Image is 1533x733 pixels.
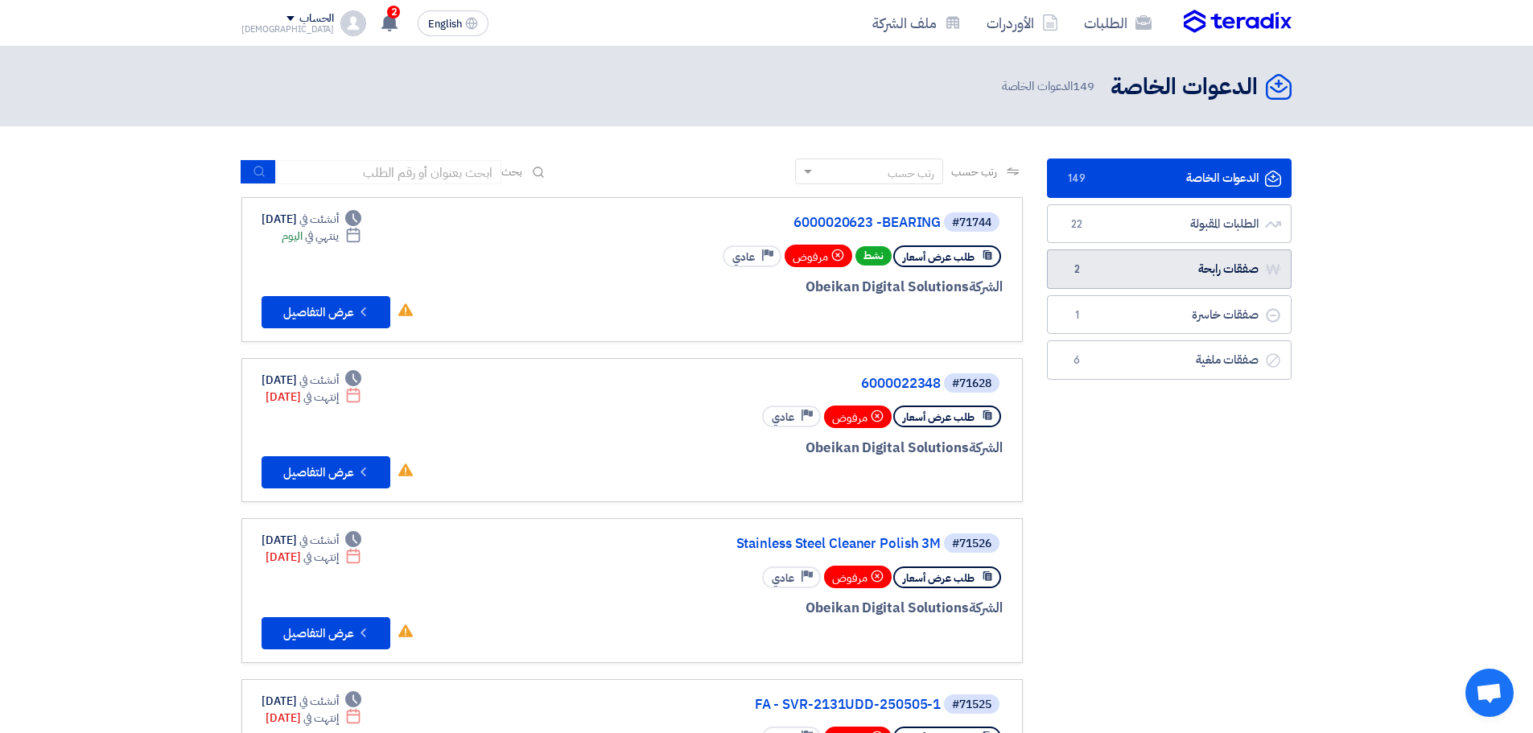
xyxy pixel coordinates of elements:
[262,211,361,228] div: [DATE]
[1184,10,1292,34] img: Teradix logo
[952,699,991,710] div: #71525
[903,249,975,265] span: طلب عرض أسعار
[952,378,991,389] div: #71628
[1047,204,1292,244] a: الطلبات المقبولة22
[952,217,991,229] div: #71744
[974,4,1071,42] a: الأوردرات
[303,710,338,727] span: إنتهت في
[824,406,892,428] div: مرفوض
[299,12,334,26] div: الحساب
[266,710,361,727] div: [DATE]
[772,410,794,425] span: عادي
[299,211,338,228] span: أنشئت في
[619,216,941,230] a: 6000020623 -BEARING
[952,538,991,550] div: #71526
[1047,249,1292,289] a: صفقات رابحة2
[1002,77,1098,96] span: الدعوات الخاصة
[299,372,338,389] span: أنشئت في
[266,389,361,406] div: [DATE]
[276,160,501,184] input: ابحث بعنوان أو رقم الطلب
[262,617,390,649] button: عرض التفاصيل
[1047,159,1292,198] a: الدعوات الخاصة149
[340,10,366,36] img: profile_test.png
[619,377,941,391] a: 6000022348
[299,532,338,549] span: أنشئت في
[262,372,361,389] div: [DATE]
[855,246,892,266] span: نشط
[859,4,974,42] a: ملف الشركة
[305,228,338,245] span: ينتهي في
[262,456,390,488] button: عرض التفاصيل
[1073,77,1094,95] span: 149
[903,570,975,586] span: طلب عرض أسعار
[903,410,975,425] span: طلب عرض أسعار
[1067,216,1086,233] span: 22
[299,693,338,710] span: أنشئت في
[888,165,934,182] div: رتب حسب
[616,277,1003,298] div: Obeikan Digital Solutions
[262,693,361,710] div: [DATE]
[418,10,488,36] button: English
[282,228,361,245] div: اليوم
[616,438,1003,459] div: Obeikan Digital Solutions
[1067,261,1086,278] span: 2
[303,549,338,566] span: إنتهت في
[1047,340,1292,380] a: صفقات ملغية6
[1071,4,1164,42] a: الطلبات
[732,249,755,265] span: عادي
[619,537,941,551] a: Stainless Steel Cleaner Polish 3M
[824,566,892,588] div: مرفوض
[616,598,1003,619] div: Obeikan Digital Solutions
[1067,171,1086,187] span: 149
[387,6,400,19] span: 2
[951,163,997,180] span: رتب حسب
[969,438,1003,458] span: الشركة
[262,532,361,549] div: [DATE]
[303,389,338,406] span: إنتهت في
[241,25,334,34] div: [DEMOGRAPHIC_DATA]
[1047,295,1292,335] a: صفقات خاسرة1
[969,598,1003,618] span: الشركة
[428,19,462,30] span: English
[1067,307,1086,323] span: 1
[262,296,390,328] button: عرض التفاصيل
[969,277,1003,297] span: الشركة
[785,245,852,267] div: مرفوض
[619,698,941,712] a: FA - SVR-2131UDD-250505-1
[772,570,794,586] span: عادي
[266,549,361,566] div: [DATE]
[501,163,522,180] span: بحث
[1465,669,1514,717] div: دردشة مفتوحة
[1067,352,1086,369] span: 6
[1111,72,1258,103] h2: الدعوات الخاصة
